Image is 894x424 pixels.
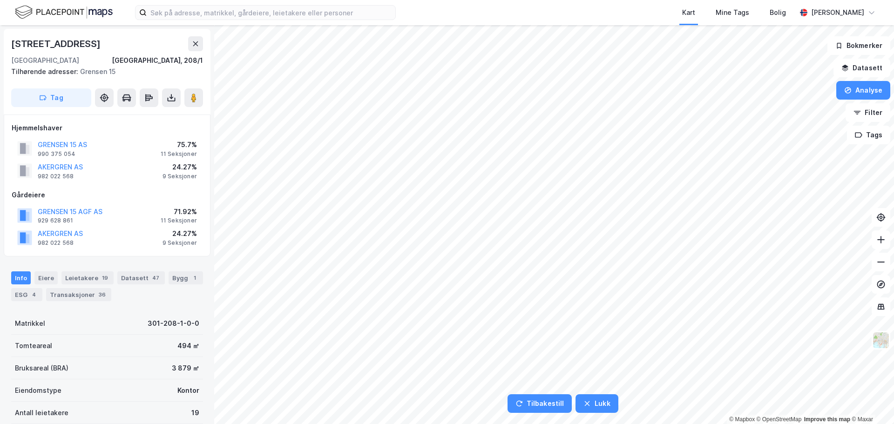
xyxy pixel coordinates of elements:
div: [GEOGRAPHIC_DATA] [11,55,79,66]
div: Gårdeiere [12,189,203,201]
a: OpenStreetMap [757,416,802,423]
div: Kontrollprogram for chat [847,379,894,424]
div: ESG [11,288,42,301]
div: 1 [190,273,199,283]
div: 9 Seksjoner [163,239,197,247]
div: 36 [97,290,108,299]
div: 3 879 ㎡ [172,363,199,374]
div: 19 [191,407,199,418]
div: 24.27% [163,228,197,239]
div: Bolig [770,7,786,18]
span: Tilhørende adresser: [11,67,80,75]
div: 75.7% [161,139,197,150]
div: 24.27% [163,162,197,173]
div: Matrikkel [15,318,45,329]
input: Søk på adresse, matrikkel, gårdeiere, leietakere eller personer [147,6,395,20]
button: Datasett [833,59,890,77]
div: Datasett [117,271,165,284]
div: 11 Seksjoner [161,217,197,224]
div: Kontor [177,385,199,396]
div: 982 022 568 [38,239,74,247]
div: 4 [29,290,39,299]
div: 11 Seksjoner [161,150,197,158]
div: Kart [682,7,695,18]
button: Tag [11,88,91,107]
div: 19 [100,273,110,283]
div: [PERSON_NAME] [811,7,864,18]
div: 982 022 568 [38,173,74,180]
a: Improve this map [804,416,850,423]
div: Transaksjoner [46,288,111,301]
button: Tilbakestill [508,394,572,413]
div: Bruksareal (BRA) [15,363,68,374]
iframe: Chat Widget [847,379,894,424]
div: 990 375 054 [38,150,75,158]
div: Leietakere [61,271,114,284]
div: 9 Seksjoner [163,173,197,180]
img: logo.f888ab2527a4732fd821a326f86c7f29.svg [15,4,113,20]
div: Bygg [169,271,203,284]
div: [GEOGRAPHIC_DATA], 208/1 [112,55,203,66]
div: 301-208-1-0-0 [148,318,199,329]
div: Grensen 15 [11,66,196,77]
div: 494 ㎡ [177,340,199,351]
button: Bokmerker [827,36,890,55]
a: Mapbox [729,416,755,423]
img: Z [872,331,890,349]
button: Tags [847,126,890,144]
button: Lukk [576,394,618,413]
div: Info [11,271,31,284]
div: Hjemmelshaver [12,122,203,134]
div: Eiere [34,271,58,284]
div: Antall leietakere [15,407,68,418]
div: 71.92% [161,206,197,217]
button: Analyse [836,81,890,100]
div: 47 [150,273,161,283]
div: Eiendomstype [15,385,61,396]
div: 929 628 861 [38,217,73,224]
div: Mine Tags [716,7,749,18]
div: [STREET_ADDRESS] [11,36,102,51]
button: Filter [846,103,890,122]
div: Tomteareal [15,340,52,351]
